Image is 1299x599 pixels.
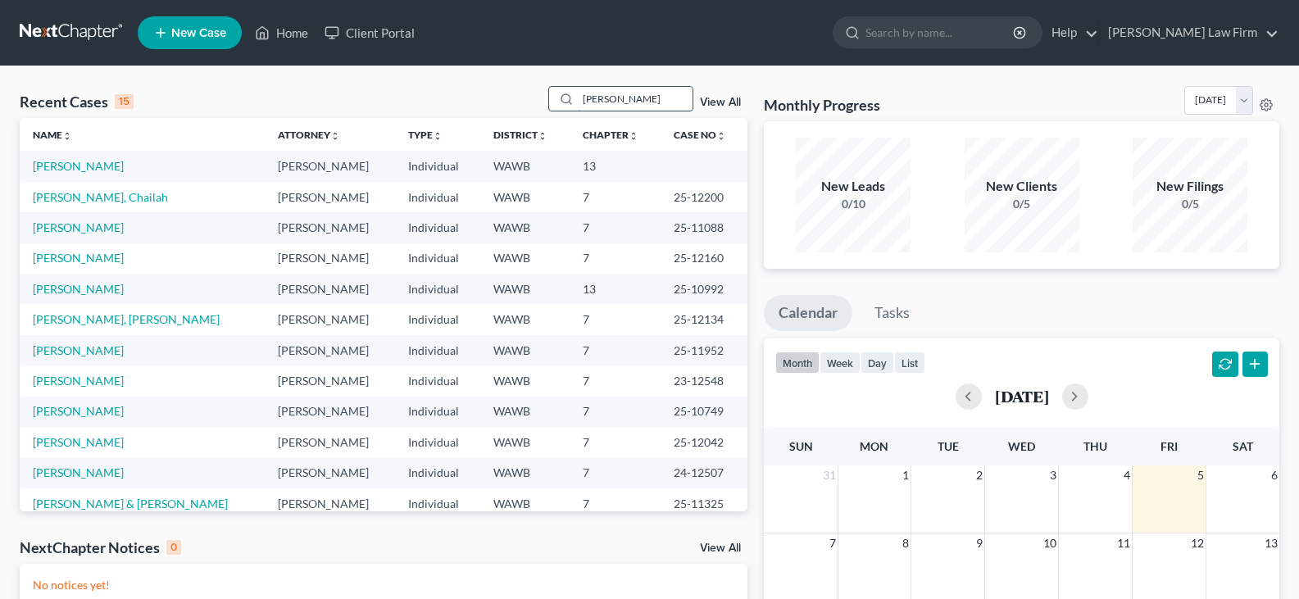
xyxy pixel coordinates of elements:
a: [PERSON_NAME], [PERSON_NAME] [33,312,220,326]
i: unfold_more [629,131,638,141]
td: 13 [570,151,661,181]
i: unfold_more [538,131,547,141]
td: [PERSON_NAME] [265,304,395,334]
td: 7 [570,488,661,519]
td: Individual [395,458,480,488]
span: 11 [1115,533,1132,553]
span: Thu [1083,439,1107,453]
td: Individual [395,397,480,427]
td: WAWB [480,365,570,396]
td: WAWB [480,304,570,334]
td: [PERSON_NAME] [265,335,395,365]
a: [PERSON_NAME] [33,435,124,449]
span: New Case [171,27,226,39]
span: 12 [1189,533,1206,553]
div: New Leads [796,177,911,196]
a: Calendar [764,295,852,331]
td: [PERSON_NAME] [265,488,395,519]
span: 10 [1042,533,1058,553]
button: week [820,352,861,374]
td: Individual [395,182,480,212]
td: Individual [395,212,480,243]
div: 0/5 [1133,196,1247,212]
h2: [DATE] [995,388,1049,405]
a: Nameunfold_more [33,129,72,141]
a: [PERSON_NAME] [33,465,124,479]
td: 25-12160 [661,243,747,274]
td: [PERSON_NAME] [265,212,395,243]
td: WAWB [480,182,570,212]
span: 4 [1122,465,1132,485]
td: 25-12134 [661,304,747,334]
td: [PERSON_NAME] [265,397,395,427]
a: Chapterunfold_more [583,129,638,141]
span: 13 [1263,533,1279,553]
td: WAWB [480,335,570,365]
td: 25-10992 [661,274,747,304]
span: 8 [901,533,911,553]
span: 5 [1196,465,1206,485]
div: Recent Cases [20,92,134,111]
div: New Clients [965,177,1079,196]
td: 7 [570,335,661,365]
td: 25-12042 [661,427,747,457]
button: month [775,352,820,374]
a: View All [700,542,741,554]
div: 0 [166,540,181,555]
td: [PERSON_NAME] [265,182,395,212]
td: WAWB [480,274,570,304]
td: Individual [395,304,480,334]
td: 25-12200 [661,182,747,212]
a: [PERSON_NAME] [33,374,124,388]
td: WAWB [480,243,570,274]
td: WAWB [480,397,570,427]
span: 3 [1048,465,1058,485]
a: Help [1043,18,1098,48]
td: Individual [395,151,480,181]
a: [PERSON_NAME] [33,251,124,265]
i: unfold_more [716,131,726,141]
td: [PERSON_NAME] [265,365,395,396]
td: 25-11325 [661,488,747,519]
a: Districtunfold_more [493,129,547,141]
a: [PERSON_NAME], Chailah [33,190,168,204]
span: Sun [789,439,813,453]
span: Wed [1008,439,1035,453]
a: Home [247,18,316,48]
span: Mon [860,439,888,453]
td: Individual [395,274,480,304]
a: [PERSON_NAME] [33,404,124,418]
span: 31 [821,465,838,485]
td: Individual [395,427,480,457]
button: list [894,352,925,374]
td: Individual [395,365,480,396]
a: Case Nounfold_more [674,129,726,141]
p: No notices yet! [33,577,734,593]
i: unfold_more [433,131,443,141]
a: [PERSON_NAME] Law Firm [1100,18,1279,48]
td: 24-12507 [661,458,747,488]
a: [PERSON_NAME] [33,282,124,296]
td: 7 [570,458,661,488]
a: Client Portal [316,18,423,48]
input: Search by name... [578,87,693,111]
td: WAWB [480,458,570,488]
td: [PERSON_NAME] [265,427,395,457]
span: Sat [1233,439,1253,453]
td: 7 [570,304,661,334]
a: [PERSON_NAME] [33,220,124,234]
td: 7 [570,212,661,243]
div: 0/5 [965,196,1079,212]
a: Attorneyunfold_more [278,129,340,141]
a: [PERSON_NAME] [33,159,124,173]
span: 7 [828,533,838,553]
td: Individual [395,243,480,274]
a: Tasks [860,295,924,331]
input: Search by name... [865,17,1015,48]
button: day [861,352,894,374]
td: 13 [570,274,661,304]
span: 9 [974,533,984,553]
td: WAWB [480,151,570,181]
td: Individual [395,335,480,365]
td: [PERSON_NAME] [265,274,395,304]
